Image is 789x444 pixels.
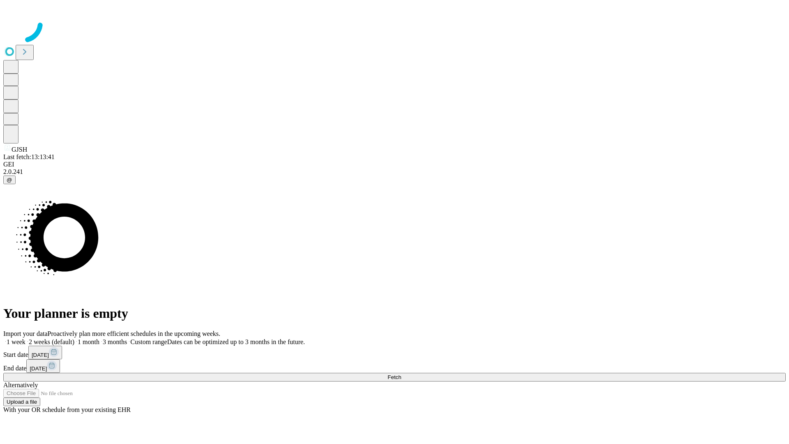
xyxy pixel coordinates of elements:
[26,359,60,373] button: [DATE]
[130,338,167,345] span: Custom range
[3,373,786,382] button: Fetch
[103,338,127,345] span: 3 months
[3,306,786,321] h1: Your planner is empty
[3,168,786,176] div: 2.0.241
[48,330,220,337] span: Proactively plan more efficient schedules in the upcoming weeks.
[388,374,401,380] span: Fetch
[3,330,48,337] span: Import your data
[3,176,16,184] button: @
[29,338,74,345] span: 2 weeks (default)
[32,352,49,358] span: [DATE]
[3,161,786,168] div: GEI
[3,346,786,359] div: Start date
[3,398,40,406] button: Upload a file
[78,338,99,345] span: 1 month
[3,406,131,413] span: With your OR schedule from your existing EHR
[12,146,27,153] span: GJSH
[28,346,62,359] button: [DATE]
[167,338,305,345] span: Dates can be optimized up to 3 months in the future.
[3,359,786,373] div: End date
[3,382,38,388] span: Alternatively
[7,338,25,345] span: 1 week
[30,365,47,372] span: [DATE]
[3,153,55,160] span: Last fetch: 13:13:41
[7,177,12,183] span: @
